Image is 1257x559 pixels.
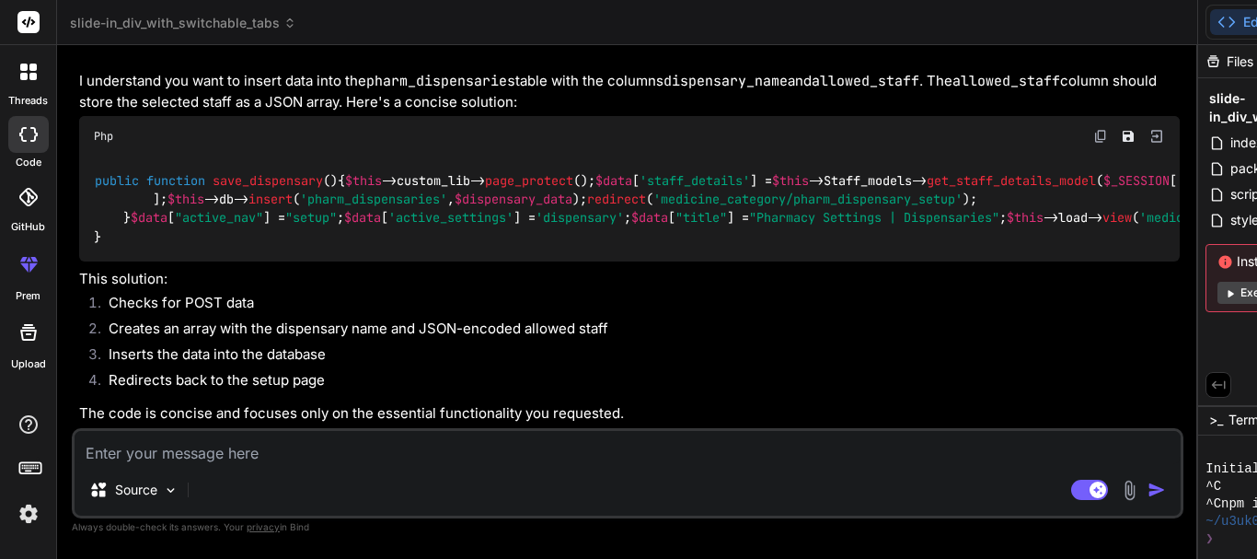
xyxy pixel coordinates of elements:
span: $this [1007,210,1044,227]
span: ^C [1205,478,1221,495]
span: "active_nav" [175,210,263,227]
span: $data [131,210,167,227]
span: page_protect [485,172,573,189]
span: insert [248,191,293,207]
span: >_ [1209,411,1223,429]
button: Save file [1115,123,1141,149]
label: prem [16,288,40,304]
span: privacy [247,521,280,532]
li: Inserts the data into the database [94,344,1180,370]
code: dispensary_name [663,72,788,90]
img: Pick Models [163,483,179,498]
img: attachment [1119,480,1140,501]
p: The code is concise and focuses only on the essential functionality you requested. [79,403,1180,425]
img: settings [13,498,44,530]
span: ( ) [146,172,338,189]
label: code [16,155,41,170]
span: "setup" [285,210,337,227]
li: Creates an array with the dispensary name and JSON-encoded allowed staff [94,319,1180,344]
img: Open in Browser [1148,128,1165,145]
span: $_SESSION [1103,172,1170,189]
p: I understand you want to insert data into the table with the columns and . The column should stor... [79,71,1180,112]
span: slide-in_div_with_switchable_tabs [70,14,296,32]
span: $this [167,191,204,207]
span: Php [94,129,113,144]
img: icon [1147,481,1166,499]
li: Checks for POST data [94,293,1180,319]
span: "title" [675,210,727,227]
span: 'dispensary' [536,210,624,227]
span: ❯ [1205,530,1215,548]
code: allowed_staff [952,72,1060,90]
li: Redirects back to the setup page [94,370,1180,396]
span: 'pharm_dispensaries' [300,191,447,207]
span: $data [631,210,668,227]
span: function [146,172,205,189]
span: "Pharmacy Settings | Dispensaries" [749,210,999,227]
span: $this [772,172,809,189]
span: 'medicine_category/pharm_dispensary_setup' [653,191,963,207]
span: 'staff_details' [640,172,750,189]
p: Always double-check its answers. Your in Bind [72,518,1183,536]
span: get_staff_details_model [927,172,1096,189]
p: Source [115,481,157,499]
label: Upload [11,356,46,372]
span: save_dispensary [213,172,323,189]
span: public [95,172,139,189]
span: view [1102,210,1132,227]
span: $data [595,172,632,189]
span: redirect [587,191,646,207]
span: 'active_settings' [388,210,513,227]
code: pharm_dispensaries [366,72,515,90]
span: $this [345,172,382,189]
span: 'user_id' [1177,172,1243,189]
p: This solution: [79,269,1180,290]
span: $dispensary_data [455,191,572,207]
label: GitHub [11,219,45,235]
span: $data [344,210,381,227]
img: copy [1093,129,1108,144]
code: allowed_staff [812,72,919,90]
label: threads [8,93,48,109]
